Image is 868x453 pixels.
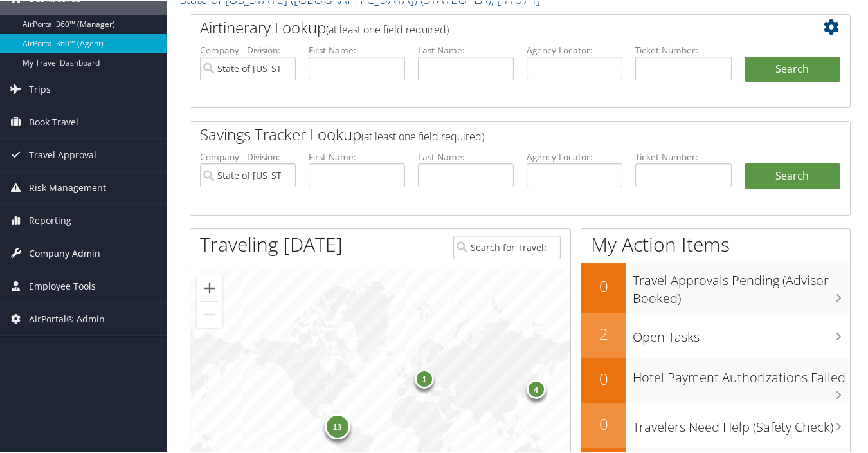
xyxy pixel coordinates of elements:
label: Last Name: [418,42,514,55]
label: Ticket Number: [635,42,731,55]
h2: Airtinerary Lookup [200,15,786,37]
button: Zoom out [197,300,222,326]
span: Book Travel [29,105,78,137]
h3: Hotel Payment Authorizations Failed [633,361,850,385]
span: Travel Approval [29,138,96,170]
label: Agency Locator: [527,42,622,55]
span: AirPortal® Admin [29,302,105,334]
span: Risk Management [29,171,106,203]
span: (at least one field required) [361,128,484,142]
h2: 0 [581,412,626,434]
h1: My Action Items [581,230,850,257]
a: 2Open Tasks [581,311,850,356]
label: Agency Locator: [527,149,622,162]
div: 4 [526,378,545,398]
span: Employee Tools [29,269,96,301]
h3: Travel Approvals Pending (Advisor Booked) [633,264,850,306]
span: Trips [29,72,51,104]
a: 0Travel Approvals Pending (Advisor Booked) [581,262,850,311]
label: Company - Division: [200,42,296,55]
h2: 0 [581,367,626,389]
a: 0Hotel Payment Authorizations Failed [581,356,850,402]
label: Company - Division: [200,149,296,162]
label: Last Name: [418,149,514,162]
label: First Name: [309,149,404,162]
span: Company Admin [29,236,100,268]
div: 1 [415,369,434,388]
input: Search for Traveler [453,234,561,258]
span: (at least one field required) [326,21,449,35]
input: search accounts [200,162,296,186]
h3: Travelers Need Help (Safety Check) [633,411,850,435]
h3: Open Tasks [633,320,850,345]
a: Search [745,162,840,188]
h2: 2 [581,322,626,344]
h1: Traveling [DATE] [200,230,343,257]
label: Ticket Number: [635,149,731,162]
div: 13 [324,412,350,438]
a: 0Travelers Need Help (Safety Check) [581,402,850,447]
span: Reporting [29,203,71,236]
button: Zoom in [197,274,222,300]
button: Search [745,55,840,81]
h2: Savings Tracker Lookup [200,122,786,144]
h2: 0 [581,274,626,296]
label: First Name: [309,42,404,55]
